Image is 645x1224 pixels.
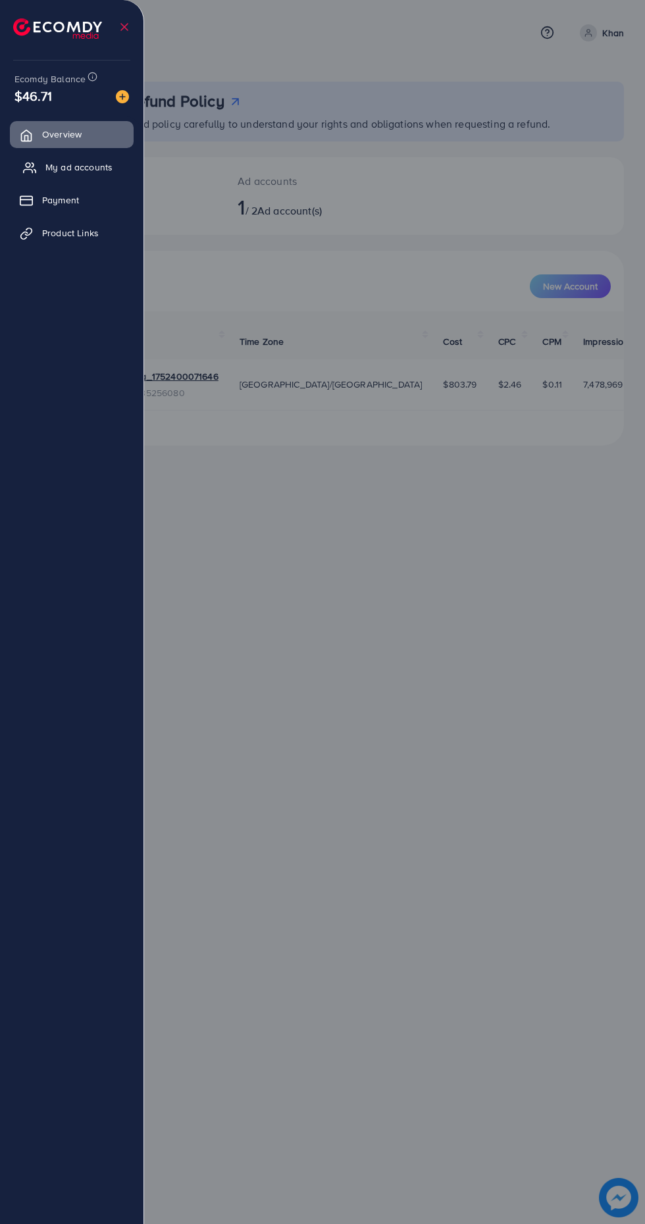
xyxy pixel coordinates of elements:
[42,226,99,240] span: Product Links
[10,220,134,246] a: Product Links
[42,128,82,141] span: Overview
[116,90,129,103] img: image
[10,187,134,213] a: Payment
[14,72,86,86] span: Ecomdy Balance
[42,193,79,207] span: Payment
[13,18,102,39] img: logo
[45,161,113,174] span: My ad accounts
[10,121,134,147] a: Overview
[14,86,52,105] span: $46.71
[10,154,134,180] a: My ad accounts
